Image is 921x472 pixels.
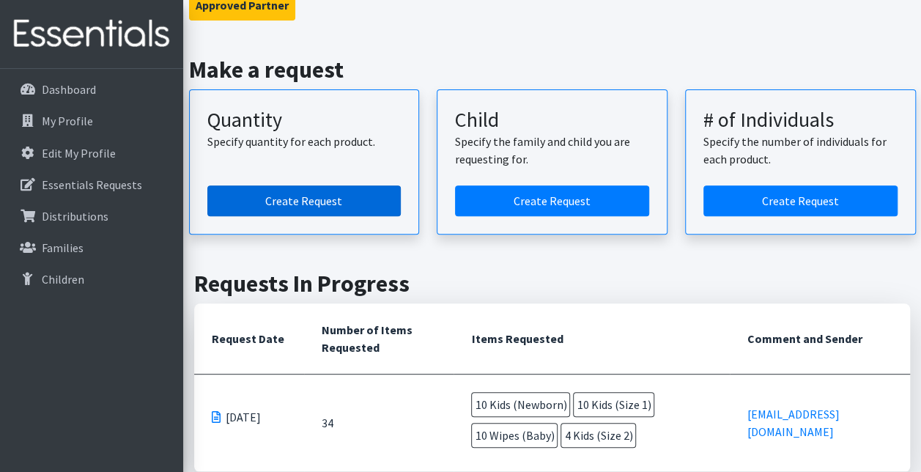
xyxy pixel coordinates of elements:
a: Families [6,233,177,262]
a: Children [6,265,177,294]
span: 10 Kids (Size 1) [573,392,654,417]
span: 10 Wipes (Baby) [471,423,558,448]
img: HumanEssentials [6,10,177,59]
th: Items Requested [454,303,730,375]
p: Edit My Profile [42,146,116,161]
p: Children [42,272,84,287]
p: My Profile [42,114,93,128]
p: Distributions [42,209,108,224]
th: Comment and Sender [730,303,910,375]
p: Essentials Requests [42,177,142,192]
span: [DATE] [226,408,261,426]
a: [EMAIL_ADDRESS][DOMAIN_NAME] [747,407,840,439]
a: Create a request by number of individuals [703,185,898,216]
p: Specify the number of individuals for each product. [703,133,898,168]
a: My Profile [6,106,177,136]
a: Edit My Profile [6,139,177,168]
p: Specify the family and child you are requesting for. [455,133,649,168]
span: 4 Kids (Size 2) [561,423,636,448]
h3: Quantity [207,108,402,133]
a: Create a request by quantity [207,185,402,216]
p: Dashboard [42,82,96,97]
p: Specify quantity for each product. [207,133,402,150]
th: Request Date [194,303,304,375]
h2: Requests In Progress [194,270,910,298]
h3: Child [455,108,649,133]
a: Distributions [6,202,177,231]
td: 34 [304,375,454,472]
h3: # of Individuals [703,108,898,133]
a: Dashboard [6,75,177,104]
p: Families [42,240,84,255]
h2: Make a request [189,56,916,84]
a: Essentials Requests [6,170,177,199]
span: 10 Kids (Newborn) [471,392,570,417]
th: Number of Items Requested [304,303,454,375]
a: Create a request for a child or family [455,185,649,216]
